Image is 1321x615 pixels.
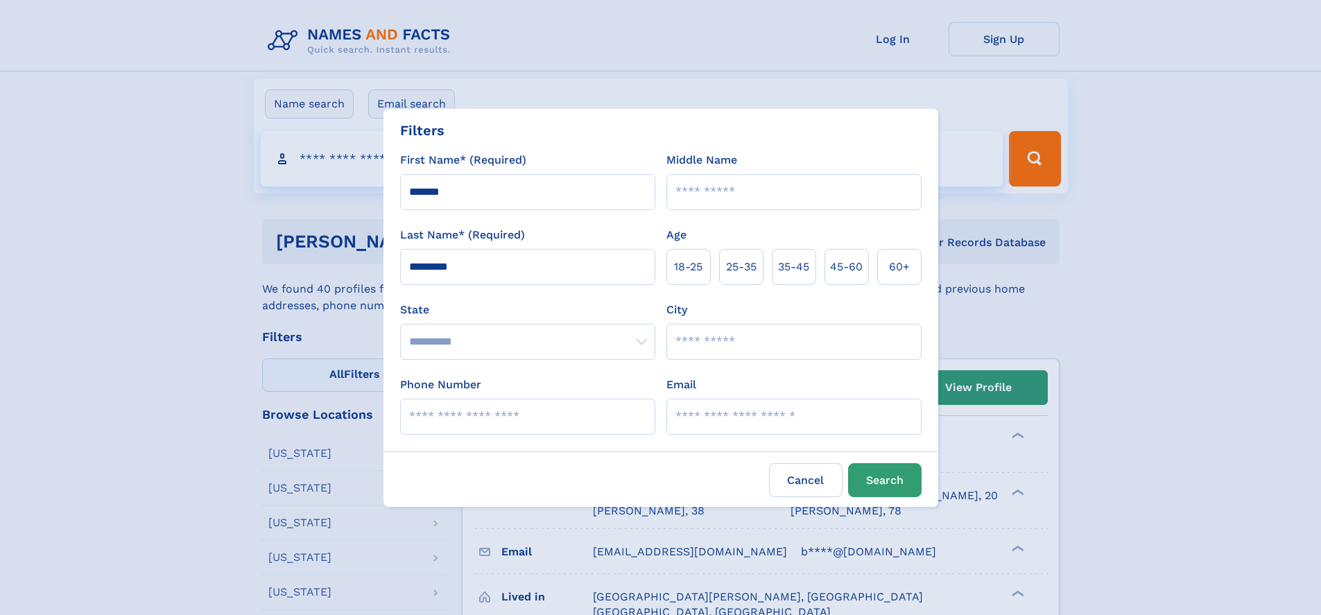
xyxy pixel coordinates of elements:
label: Middle Name [666,152,737,168]
span: 60+ [889,259,910,275]
label: Phone Number [400,376,481,393]
label: Email [666,376,696,393]
label: Age [666,227,687,243]
label: State [400,302,655,318]
span: 35‑45 [778,259,809,275]
label: City [666,302,687,318]
label: First Name* (Required) [400,152,526,168]
label: Cancel [769,463,843,497]
span: 25‑35 [726,259,757,275]
span: 45‑60 [830,259,863,275]
span: 18‑25 [674,259,702,275]
button: Search [848,463,922,497]
label: Last Name* (Required) [400,227,525,243]
div: Filters [400,120,444,141]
